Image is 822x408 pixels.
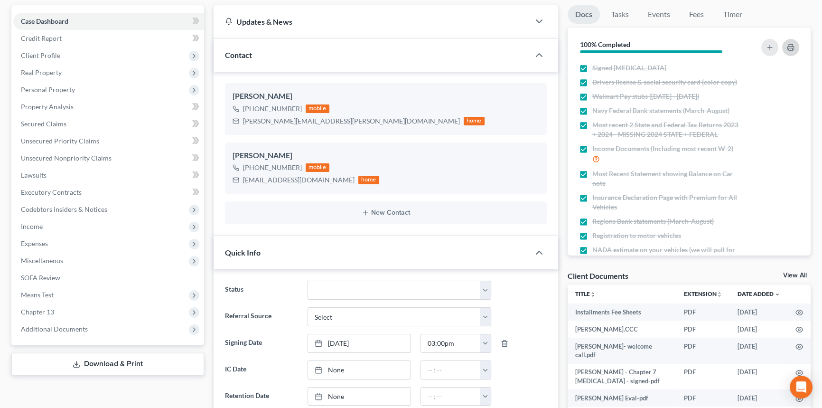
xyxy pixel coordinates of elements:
[13,150,204,167] a: Unsecured Nonpriority Claims
[358,176,379,184] div: home
[21,222,43,230] span: Income
[568,321,677,338] td: [PERSON_NAME].CCC
[640,5,678,24] a: Events
[783,272,807,279] a: View All
[580,40,630,48] strong: 100% Completed
[676,338,730,364] td: PDF
[592,63,666,73] span: Signed [MEDICAL_DATA]
[225,17,518,27] div: Updates & News
[716,5,750,24] a: Timer
[13,13,204,30] a: Case Dashboard
[220,361,303,380] label: IC Date
[21,274,60,282] span: SOFA Review
[730,389,788,407] td: [DATE]
[568,271,628,281] div: Client Documents
[21,188,82,196] span: Executory Contracts
[21,308,54,316] span: Chapter 13
[308,334,410,352] a: [DATE]
[592,169,742,188] span: Most Recent Statement showing Balance on Car note
[225,50,252,59] span: Contact
[13,269,204,286] a: SOFA Review
[21,51,60,59] span: Client Profile
[13,167,204,184] a: Lawsuits
[21,171,47,179] span: Lawsuits
[575,290,596,297] a: Titleunfold_more
[682,5,712,24] a: Fees
[568,338,677,364] td: [PERSON_NAME]- welcome call.pdf
[21,154,112,162] span: Unsecured Nonpriority Claims
[592,92,699,101] span: Walmart Pay stubs ([DATE] - [DATE])
[592,106,729,115] span: Navy Federal Bank statements (March-August)
[21,239,48,247] span: Expenses
[308,361,410,379] a: None
[225,248,261,257] span: Quick Info
[306,163,329,172] div: mobile
[592,193,742,212] span: Insurance Declaration Page with Premium for All Vehicles
[13,30,204,47] a: Credit Report
[21,291,54,299] span: Means Test
[730,304,788,321] td: [DATE]
[676,364,730,390] td: PDF
[13,115,204,133] a: Secured Claims
[243,175,355,185] div: [EMAIL_ADDRESS][DOMAIN_NAME]
[730,364,788,390] td: [DATE]
[308,388,410,406] a: None
[775,292,780,297] i: expand_more
[21,256,63,265] span: Miscellaneous
[684,290,722,297] a: Extensionunfold_more
[11,353,204,375] a: Download & Print
[21,103,74,111] span: Property Analysis
[21,34,62,42] span: Credit Report
[21,17,68,25] span: Case Dashboard
[21,85,75,94] span: Personal Property
[21,137,99,145] span: Unsecured Priority Claims
[220,307,303,326] label: Referral Source
[604,5,636,24] a: Tasks
[738,290,780,297] a: Date Added expand_more
[243,163,302,172] div: [PHONE_NUMBER]
[730,338,788,364] td: [DATE]
[13,184,204,201] a: Executory Contracts
[220,281,303,300] label: Status
[717,292,722,297] i: unfold_more
[220,334,303,353] label: Signing Date
[421,334,481,352] input: -- : --
[568,304,677,321] td: Installments Fee Sheets
[676,304,730,321] td: PDF
[220,387,303,406] label: Retention Date
[592,217,714,226] span: Regions Bank statements (March-August)
[592,231,681,240] span: Registration to motor vehicles
[243,104,302,114] div: [PHONE_NUMBER]
[590,292,596,297] i: unfold_more
[233,209,539,217] button: New Contact
[421,388,481,406] input: -- : --
[21,120,66,128] span: Secured Claims
[13,98,204,115] a: Property Analysis
[592,77,737,87] span: Drivers license & social security card (color copy)
[243,116,460,126] div: [PERSON_NAME][EMAIL_ADDRESS][PERSON_NAME][DOMAIN_NAME]
[233,150,539,161] div: [PERSON_NAME]
[568,364,677,390] td: [PERSON_NAME] - Chapter 7 [MEDICAL_DATA] - signed-pdf
[21,325,88,333] span: Additional Documents
[568,389,677,407] td: [PERSON_NAME] Eval-pdf
[21,205,107,213] span: Codebtors Insiders & Notices
[676,389,730,407] td: PDF
[464,117,485,125] div: home
[306,104,329,113] div: mobile
[568,5,600,24] a: Docs
[21,68,62,76] span: Real Property
[592,144,733,153] span: Income Documents (Including most recent W-2)
[730,321,788,338] td: [DATE]
[592,120,742,139] span: Most recent 2 State and Federal Tax Returns 2023 + 2024 - MISSING 2024 STATE + FEDERAL
[13,133,204,150] a: Unsecured Priority Claims
[790,376,813,399] div: Open Intercom Messenger
[421,361,481,379] input: -- : --
[233,91,539,102] div: [PERSON_NAME]
[592,245,742,264] span: NADA estimate on your vehicles (we will pull for you) 2017 nissan murano SL 110k miles
[676,321,730,338] td: PDF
